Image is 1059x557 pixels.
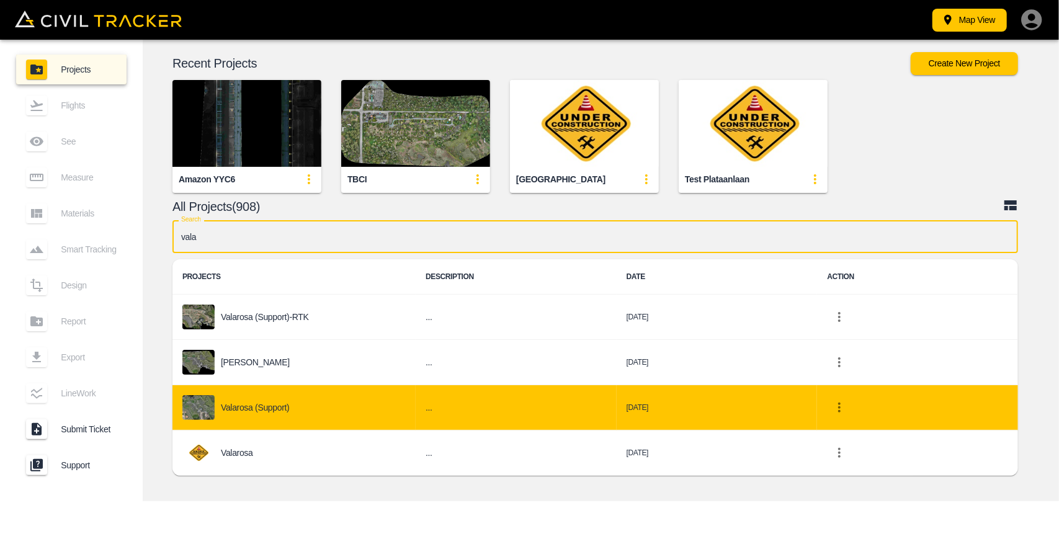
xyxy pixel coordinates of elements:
[172,58,911,68] p: Recent Projects
[341,80,490,167] img: TBCI
[221,357,290,367] p: [PERSON_NAME]
[617,259,818,295] th: DATE
[347,174,367,185] div: TBCI
[426,310,607,325] h6: ...
[221,448,253,458] p: Valarosa
[426,400,607,416] h6: ...
[61,65,117,74] span: Projects
[510,80,659,167] img: Tribune Bay Campground
[172,202,1003,212] p: All Projects(908)
[426,445,607,461] h6: ...
[416,259,617,295] th: DESCRIPTION
[172,259,1018,476] table: project-list-table
[617,340,818,385] td: [DATE]
[297,167,321,192] button: update-card-details
[911,52,1018,75] button: Create New Project
[172,80,321,167] img: Amazon YYC6
[817,259,1018,295] th: ACTION
[617,385,818,430] td: [DATE]
[182,440,215,465] img: project-image
[685,174,749,185] div: Test plataanlaan
[182,350,215,375] img: project-image
[617,295,818,340] td: [DATE]
[172,259,416,295] th: PROJECTS
[465,167,490,192] button: update-card-details
[426,355,607,370] h6: ...
[182,305,215,329] img: project-image
[182,395,215,420] img: project-image
[16,450,127,480] a: Support
[634,167,659,192] button: update-card-details
[803,167,828,192] button: update-card-details
[15,11,182,28] img: Civil Tracker
[932,9,1007,32] button: Map View
[221,312,309,322] p: Valarosa (Support)-RTK
[61,460,117,470] span: Support
[617,430,818,476] td: [DATE]
[679,80,828,167] img: Test plataanlaan
[16,414,127,444] a: Submit Ticket
[61,424,117,434] span: Submit Ticket
[516,174,605,185] div: [GEOGRAPHIC_DATA]
[179,174,235,185] div: Amazon YYC6
[221,403,290,412] p: Valarosa (Support)
[16,55,127,84] a: Projects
